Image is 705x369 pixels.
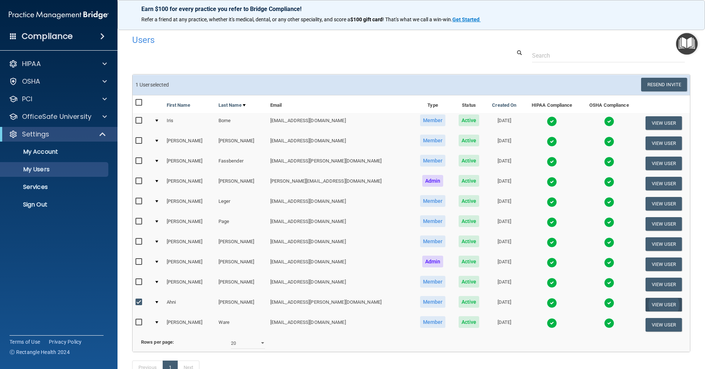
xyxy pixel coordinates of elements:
[547,298,557,308] img: tick.e7d51cea.svg
[420,195,446,207] span: Member
[459,114,480,126] span: Active
[49,338,82,346] a: Privacy Policy
[485,295,523,315] td: [DATE]
[267,274,413,295] td: [EMAIL_ADDRESS][DOMAIN_NAME]
[547,318,557,328] img: tick.e7d51cea.svg
[547,257,557,268] img: tick.e7d51cea.svg
[141,17,350,22] span: Refer a friend at any practice, whether it's medical, dental, or any other speciality, and score a
[267,194,413,214] td: [EMAIL_ADDRESS][DOMAIN_NAME]
[547,136,557,147] img: tick.e7d51cea.svg
[604,157,614,167] img: tick.e7d51cea.svg
[5,183,105,191] p: Services
[164,194,216,214] td: [PERSON_NAME]
[485,173,523,194] td: [DATE]
[646,157,682,170] button: View User
[485,133,523,153] td: [DATE]
[383,17,452,22] span: ! That's what we call a win-win.
[267,295,413,315] td: [EMAIL_ADDRESS][PERSON_NAME][DOMAIN_NAME]
[22,31,73,41] h4: Compliance
[9,112,107,121] a: OfficeSafe University
[216,254,267,274] td: [PERSON_NAME]
[164,234,216,254] td: [PERSON_NAME]
[459,256,480,267] span: Active
[547,177,557,187] img: tick.e7d51cea.svg
[267,95,413,113] th: Email
[547,197,557,207] img: tick.e7d51cea.svg
[646,278,682,291] button: View User
[646,177,682,190] button: View User
[646,237,682,251] button: View User
[216,295,267,315] td: [PERSON_NAME]
[452,17,481,22] a: Get Started
[22,77,40,86] p: OSHA
[604,257,614,268] img: tick.e7d51cea.svg
[413,95,452,113] th: Type
[604,237,614,248] img: tick.e7d51cea.svg
[485,254,523,274] td: [DATE]
[164,214,216,234] td: [PERSON_NAME]
[604,116,614,127] img: tick.e7d51cea.svg
[604,318,614,328] img: tick.e7d51cea.svg
[141,339,174,345] b: Rows per page:
[164,113,216,133] td: Iris
[459,296,480,308] span: Active
[485,234,523,254] td: [DATE]
[646,298,682,311] button: View User
[581,95,637,113] th: OSHA Compliance
[459,155,480,167] span: Active
[646,116,682,130] button: View User
[216,274,267,295] td: [PERSON_NAME]
[9,130,106,139] a: Settings
[452,17,480,22] strong: Get Started
[646,197,682,211] button: View User
[420,316,446,328] span: Member
[547,157,557,167] img: tick.e7d51cea.svg
[267,254,413,274] td: [EMAIL_ADDRESS][DOMAIN_NAME]
[5,201,105,208] p: Sign Out
[459,235,480,247] span: Active
[135,82,406,88] h6: 1 User selected
[641,78,687,91] button: Resend Invite
[452,95,485,113] th: Status
[604,298,614,308] img: tick.e7d51cea.svg
[167,101,190,110] a: First Name
[5,166,105,173] p: My Users
[267,214,413,234] td: [EMAIL_ADDRESS][DOMAIN_NAME]
[10,338,40,346] a: Terms of Use
[420,114,446,126] span: Member
[9,59,107,68] a: HIPAA
[9,95,107,103] a: PCI
[532,49,685,62] input: Search
[646,136,682,150] button: View User
[5,148,105,156] p: My Account
[459,276,480,288] span: Active
[267,153,413,173] td: [EMAIL_ADDRESS][PERSON_NAME][DOMAIN_NAME]
[216,214,267,234] td: Page
[267,133,413,153] td: [EMAIL_ADDRESS][DOMAIN_NAME]
[420,276,446,288] span: Member
[22,130,49,139] p: Settings
[9,77,107,86] a: OSHA
[646,257,682,271] button: View User
[216,153,267,173] td: Fassbender
[646,318,682,332] button: View User
[141,6,681,12] p: Earn $100 for every practice you refer to Bridge Compliance!
[420,215,446,227] span: Member
[523,95,581,113] th: HIPAA Compliance
[485,315,523,335] td: [DATE]
[604,278,614,288] img: tick.e7d51cea.svg
[164,133,216,153] td: [PERSON_NAME]
[485,214,523,234] td: [DATE]
[547,237,557,248] img: tick.e7d51cea.svg
[216,173,267,194] td: [PERSON_NAME]
[547,278,557,288] img: tick.e7d51cea.svg
[22,112,91,121] p: OfficeSafe University
[422,256,444,267] span: Admin
[492,101,516,110] a: Created On
[420,135,446,146] span: Member
[350,17,383,22] strong: $100 gift card
[459,195,480,207] span: Active
[459,175,480,187] span: Active
[422,175,444,187] span: Admin
[420,235,446,247] span: Member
